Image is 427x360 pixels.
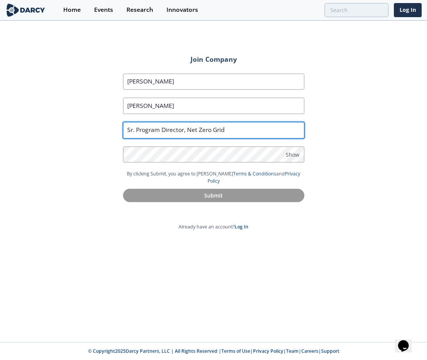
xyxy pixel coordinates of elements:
a: Privacy Policy [253,348,283,354]
p: Already have an account? [102,223,326,230]
a: Team [286,348,299,354]
div: Events [94,7,113,13]
a: Careers [301,348,318,354]
input: Last Name [123,98,304,114]
iframe: chat widget [395,329,419,352]
div: Home [63,7,81,13]
input: Job Title [123,122,304,138]
button: Submit [123,189,304,202]
a: Privacy Policy [208,170,301,184]
a: Support [321,348,339,354]
input: Advanced Search [325,3,389,17]
input: First Name [123,74,304,90]
a: Terms & Conditions [233,170,276,177]
div: Innovators [166,7,198,13]
div: Research [126,7,153,13]
h2: Join Company [112,56,315,63]
a: Terms of Use [221,348,250,354]
img: logo-wide.svg [5,3,46,17]
p: © Copyright 2025 Darcy Partners, LLC | All Rights Reserved | | | | | [29,348,398,355]
p: By clicking Submit, you agree to [PERSON_NAME] and [123,170,304,185]
span: Show [286,150,299,158]
a: Log In [394,3,422,17]
a: Log In [235,223,248,230]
